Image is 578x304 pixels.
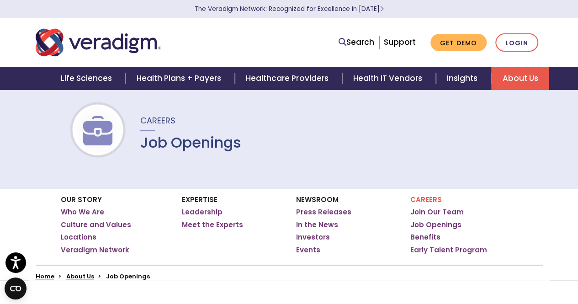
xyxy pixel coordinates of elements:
a: Support [384,37,416,48]
a: Insights [436,67,491,90]
a: Join Our Team [410,208,464,217]
a: Veradigm Network [61,245,129,255]
a: Life Sciences [50,67,126,90]
a: Locations [61,233,96,242]
a: The Veradigm Network: Recognized for Excellence in [DATE]Learn More [195,5,384,13]
a: Search [339,36,374,48]
a: Meet the Experts [182,220,243,229]
a: Press Releases [296,208,351,217]
a: Login [495,33,538,52]
button: Open CMP widget [5,277,27,299]
a: About Us [66,272,94,281]
a: Leadership [182,208,223,217]
a: Get Demo [430,34,487,52]
a: Early Talent Program [410,245,487,255]
a: Investors [296,233,330,242]
a: Job Openings [410,220,461,229]
a: Events [296,245,320,255]
a: Health Plans + Payers [126,67,235,90]
a: Culture and Values [61,220,131,229]
a: Who We Are [61,208,104,217]
h1: Job Openings [140,134,241,151]
span: Learn More [380,5,384,13]
a: About Us [491,67,549,90]
span: Careers [140,115,175,126]
a: Health IT Vendors [342,67,436,90]
img: Veradigm logo [36,27,161,58]
a: Healthcare Providers [235,67,342,90]
a: In the News [296,220,338,229]
a: Home [36,272,54,281]
a: Benefits [410,233,440,242]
